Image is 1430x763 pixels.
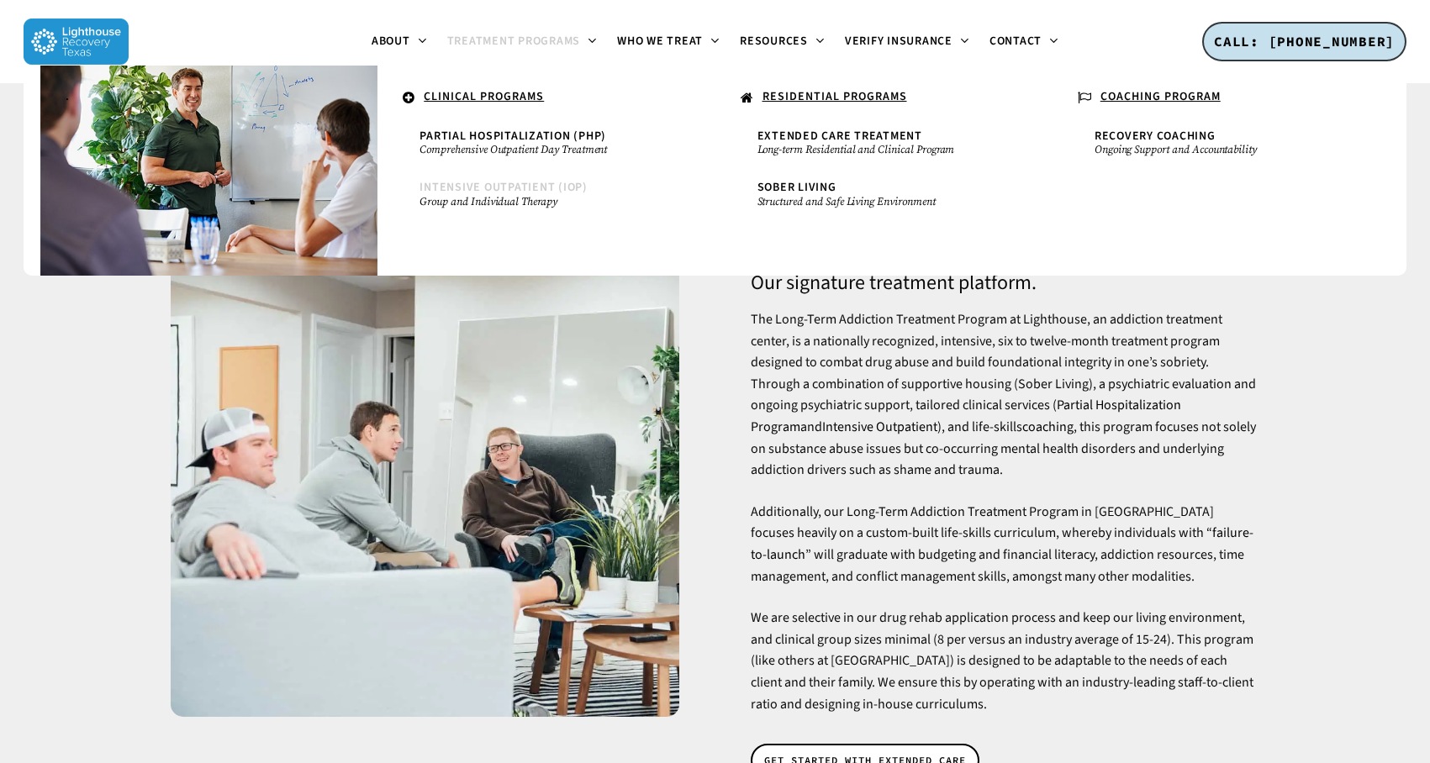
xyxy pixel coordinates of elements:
[751,608,1259,715] p: We are selective in our drug rehab application process and keep our living environment, and clini...
[1095,143,1348,156] small: Ongoing Support and Accountability
[979,35,1069,49] a: Contact
[411,173,681,216] a: Intensive Outpatient (IOP)Group and Individual Therapy
[1069,82,1373,114] a: COACHING PROGRAM
[749,173,1019,216] a: Sober LivingStructured and Safe Living Environment
[1095,128,1216,145] span: Recovery Coaching
[447,33,581,50] span: Treatment Programs
[66,88,70,105] span: .
[1202,22,1406,62] a: CALL: [PHONE_NUMBER]
[57,82,361,112] a: .
[420,143,673,156] small: Comprehensive Outpatient Day Treatment
[24,18,129,65] img: Lighthouse Recovery Texas
[420,128,606,145] span: Partial Hospitalization (PHP)
[1086,122,1356,165] a: Recovery CoachingOngoing Support and Accountability
[730,35,835,49] a: Resources
[1214,33,1395,50] span: CALL: [PHONE_NUMBER]
[420,195,673,208] small: Group and Individual Therapy
[751,272,1259,294] h4: Our signature treatment platform.
[394,82,698,114] a: CLINICAL PROGRAMS
[437,35,608,49] a: Treatment Programs
[420,179,588,196] span: Intensive Outpatient (IOP)
[617,33,703,50] span: Who We Treat
[740,33,808,50] span: Resources
[372,33,410,50] span: About
[751,524,1253,564] a: failure-to-launch
[845,33,952,50] span: Verify Insurance
[1022,418,1074,436] a: coaching
[424,88,544,105] u: CLINICAL PROGRAMS
[1100,88,1221,105] u: COACHING PROGRAM
[757,195,1010,208] small: Structured and Safe Living Environment
[762,88,907,105] u: RESIDENTIAL PROGRAMS
[757,179,836,196] span: Sober Living
[757,143,1010,156] small: Long-term Residential and Clinical Program
[751,309,1259,502] p: The Long-Term Addiction Treatment Program at Lighthouse, an addiction treatment center, is a nati...
[751,502,1259,608] p: Additionally, our Long-Term Addiction Treatment Program in [GEOGRAPHIC_DATA] focuses heavily on a...
[822,418,937,436] a: Intensive Outpatient
[607,35,730,49] a: Who We Treat
[835,35,979,49] a: Verify Insurance
[411,122,681,165] a: Partial Hospitalization (PHP)Comprehensive Outpatient Day Treatment
[361,35,437,49] a: About
[757,128,922,145] span: Extended Care Treatment
[749,122,1019,165] a: Extended Care TreatmentLong-term Residential and Clinical Program
[989,33,1042,50] span: Contact
[732,82,1036,114] a: RESIDENTIAL PROGRAMS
